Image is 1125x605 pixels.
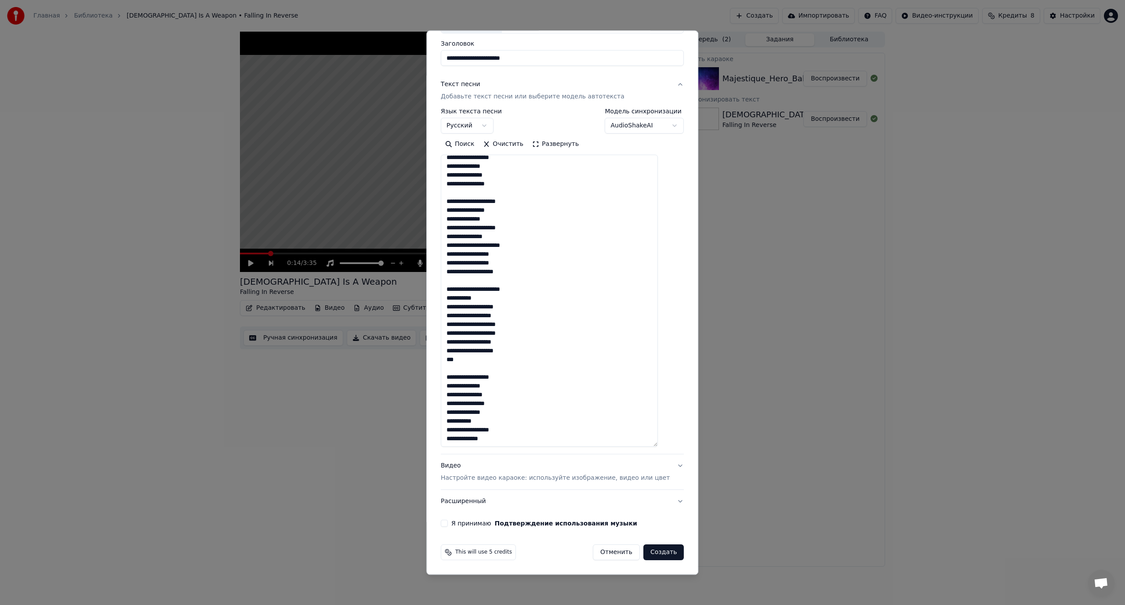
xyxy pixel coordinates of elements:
[441,462,670,483] div: Видео
[441,93,624,101] p: Добавьте текст песни или выберите модель автотекста
[441,474,670,483] p: Настройте видео караоке: используйте изображение, видео или цвет
[441,109,684,454] div: Текст песниДобавьте текст песни или выберите модель автотекста
[441,73,684,109] button: Текст песниДобавьте текст песни или выберите модель автотекста
[593,545,640,561] button: Отменить
[441,455,684,490] button: ВидеоНастройте видео караоке: используйте изображение, видео или цвет
[441,490,684,513] button: Расширенный
[441,109,502,115] label: Язык текста песни
[441,138,479,152] button: Поиск
[605,109,684,115] label: Модель синхронизации
[455,549,512,556] span: This will use 5 credits
[441,80,480,89] div: Текст песни
[441,41,684,47] label: Заголовок
[495,521,637,527] button: Я принимаю
[479,138,528,152] button: Очистить
[441,18,502,33] div: Выбрать файл
[451,521,637,527] label: Я принимаю
[528,138,583,152] button: Развернуть
[643,545,684,561] button: Создать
